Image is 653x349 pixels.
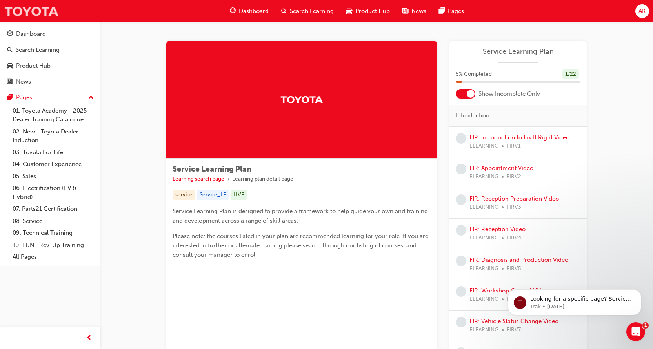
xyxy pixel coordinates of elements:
a: FIR: Introduction to Fix It Right Video [469,134,569,141]
a: Learning search page [173,175,224,182]
a: FIR: Vehicle Status Change Video [469,318,558,325]
div: 1 / 22 [562,69,579,80]
a: 10. TUNE Rev-Up Training [9,239,97,251]
span: FIRV4 [507,234,521,243]
span: Pages [448,7,464,16]
div: Pages [16,93,32,102]
li: Learning plan detail page [232,175,293,184]
div: Product Hub [16,61,51,70]
a: Service Learning Plan [456,47,580,56]
a: FIR: Appointment Video [469,164,533,172]
span: Service Learning Plan [173,164,251,174]
div: LIVE [231,190,247,200]
span: FIRV5 [507,264,521,273]
a: search-iconSearch Learning [275,3,340,19]
a: pages-iconPages [433,3,470,19]
iframe: Intercom notifications message [496,273,653,328]
span: Show Incomplete Only [478,90,540,99]
a: Product Hub [3,58,97,73]
span: learningRecordVerb_NONE-icon [456,164,466,174]
button: DashboardSearch LearningProduct HubNews [3,25,97,90]
span: ELEARNING [469,295,498,304]
span: search-icon [7,47,13,54]
a: 08. Service [9,215,97,227]
div: News [16,77,31,86]
span: learningRecordVerb_NONE-icon [456,225,466,236]
span: car-icon [346,6,352,16]
span: learningRecordVerb_NONE-icon [456,194,466,205]
a: 06. Electrification (EV & Hybrid) [9,182,97,203]
span: news-icon [402,6,408,16]
a: 09. Technical Training [9,227,97,239]
span: learningRecordVerb_NONE-icon [456,317,466,327]
span: News [411,7,426,16]
a: FIR: Diagnosis and Production Video [469,256,568,263]
a: Dashboard [3,27,97,41]
span: Please note: the courses listed in your plan are recommended learning for your role. If you are i... [173,232,430,258]
span: learningRecordVerb_NONE-icon [456,286,466,297]
a: 01. Toyota Academy - 2025 Dealer Training Catalogue [9,105,97,126]
span: AK [638,7,646,16]
span: 5 % Completed [456,70,492,79]
span: Service Learning Plan is designed to provide a framework to help guide your own and training and ... [173,208,429,224]
a: 03. Toyota For Life [9,146,97,159]
span: FIRV7 [507,325,521,334]
a: FIR: Reception Preparation Video [469,195,559,202]
span: FIRV2 [507,172,521,181]
span: Introduction [456,111,489,120]
a: Search Learning [3,43,97,57]
span: learningRecordVerb_NONE-icon [456,256,466,266]
span: guage-icon [7,31,13,38]
span: Dashboard [239,7,269,16]
span: news-icon [7,79,13,86]
a: 04. Customer Experience [9,158,97,170]
a: guage-iconDashboard [224,3,275,19]
span: search-icon [281,6,287,16]
span: pages-icon [7,94,13,101]
span: learningRecordVerb_NONE-icon [456,133,466,144]
span: guage-icon [230,6,236,16]
span: ELEARNING [469,142,498,151]
span: ELEARNING [469,203,498,212]
a: 02. New - Toyota Dealer Induction [9,126,97,146]
span: pages-icon [439,6,445,16]
span: prev-icon [86,333,92,343]
div: service [173,190,195,200]
a: News [3,75,97,89]
a: FIR: Reception Video [469,226,526,233]
span: ELEARNING [469,325,498,334]
button: AK [635,4,649,18]
a: All Pages [9,251,97,263]
span: ELEARNING [469,264,498,273]
span: ELEARNING [469,234,498,243]
span: Search Learning [290,7,334,16]
iframe: Intercom live chat [626,322,645,341]
span: 1 [642,322,649,329]
div: Dashboard [16,29,46,38]
a: 05. Sales [9,170,97,183]
a: car-iconProduct Hub [340,3,396,19]
a: 07. Parts21 Certification [9,203,97,215]
a: FIR: Workshop Control Video [469,287,548,294]
button: Pages [3,90,97,105]
span: ELEARNING [469,172,498,181]
a: news-iconNews [396,3,433,19]
span: Product Hub [355,7,390,16]
span: FIRV1 [507,142,521,151]
span: FIRV3 [507,203,521,212]
div: Search Learning [16,46,60,55]
img: Trak [280,93,323,106]
span: up-icon [88,93,94,103]
img: Trak [4,2,59,20]
span: car-icon [7,62,13,69]
div: Service_LP [197,190,229,200]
